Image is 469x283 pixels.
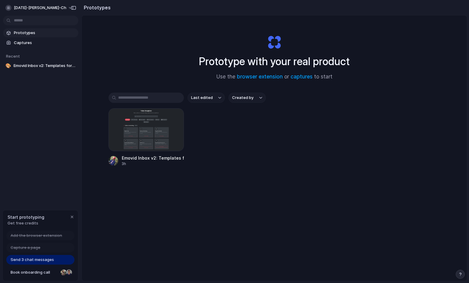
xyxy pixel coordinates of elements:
[8,220,44,226] span: Get free credits
[109,108,184,167] a: Emovid Inbox v2: Templates for Video CreationEmovid Inbox v2: Templates for Video Creation3h
[11,233,62,239] span: Add the browser extension
[3,28,78,37] a: Prototypes
[216,73,332,81] span: Use the or to start
[14,30,76,36] span: Prototypes
[81,4,111,11] h2: Prototypes
[187,93,225,103] button: Last edited
[237,74,283,80] a: browser extension
[14,63,76,69] span: Emovid Inbox v2: Templates for Video Creation
[11,257,54,263] span: Send 3 chat messages
[65,269,73,276] div: Christian Iacullo
[232,95,253,101] span: Created by
[6,268,74,277] a: Book onboarding call
[191,95,213,101] span: Last edited
[6,54,20,59] span: Recent
[3,3,76,13] button: [DATE]-[PERSON_NAME]-ch
[291,74,313,80] a: captures
[60,269,67,276] div: Nicole Kubica
[199,53,350,69] h1: Prototype with your real product
[5,63,11,69] div: 🎨
[228,93,266,103] button: Created by
[11,269,58,275] span: Book onboarding call
[122,161,184,167] div: 3h
[14,5,66,11] span: [DATE]-[PERSON_NAME]-ch
[14,40,76,46] span: Captures
[122,155,184,161] div: Emovid Inbox v2: Templates for Video Creation
[3,61,78,70] a: 🎨Emovid Inbox v2: Templates for Video Creation
[11,245,40,251] span: Capture a page
[3,38,78,47] a: Captures
[8,214,44,220] span: Start prototyping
